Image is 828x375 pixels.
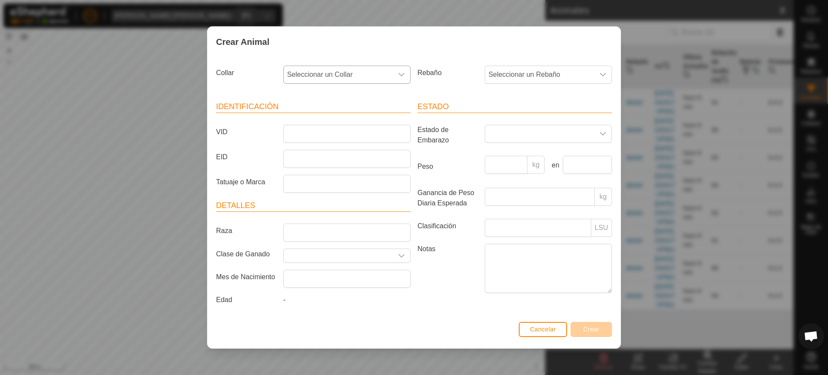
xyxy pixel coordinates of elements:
[594,66,612,83] div: dropdown trigger
[414,156,481,177] label: Peso
[213,125,280,139] label: VID
[595,188,612,206] p-inputgroup-addon: kg
[213,224,280,238] label: Raza
[213,150,280,164] label: EID
[414,125,481,145] label: Estado de Embarazo
[414,219,481,233] label: Clasificación
[283,296,285,303] span: -
[213,249,280,259] label: Clase de Ganado
[594,125,612,142] div: dropdown trigger
[414,66,481,80] label: Rebaño
[213,175,280,189] label: Tatuaje o Marca
[216,101,411,113] header: Identificación
[527,156,545,174] p-inputgroup-addon: kg
[485,66,594,83] span: Seleccionar un Rebaño
[417,101,612,113] header: Estado
[213,66,280,80] label: Collar
[216,200,411,212] header: Detalles
[213,295,280,305] label: Edad
[798,323,824,349] div: Chat abierto
[284,66,393,83] span: Seleccionar un Collar
[571,322,612,337] button: Crear
[519,322,567,337] button: Cancelar
[216,35,270,48] span: Crear Animal
[530,326,556,333] span: Cancelar
[393,66,410,83] div: dropdown trigger
[591,219,612,237] p-inputgroup-addon: LSU
[583,326,599,333] span: Crear
[213,270,280,284] label: Mes de Nacimiento
[393,249,410,262] div: dropdown trigger
[548,160,559,170] label: en
[414,188,481,208] label: Ganancia de Peso Diaria Esperada
[414,244,481,293] label: Notas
